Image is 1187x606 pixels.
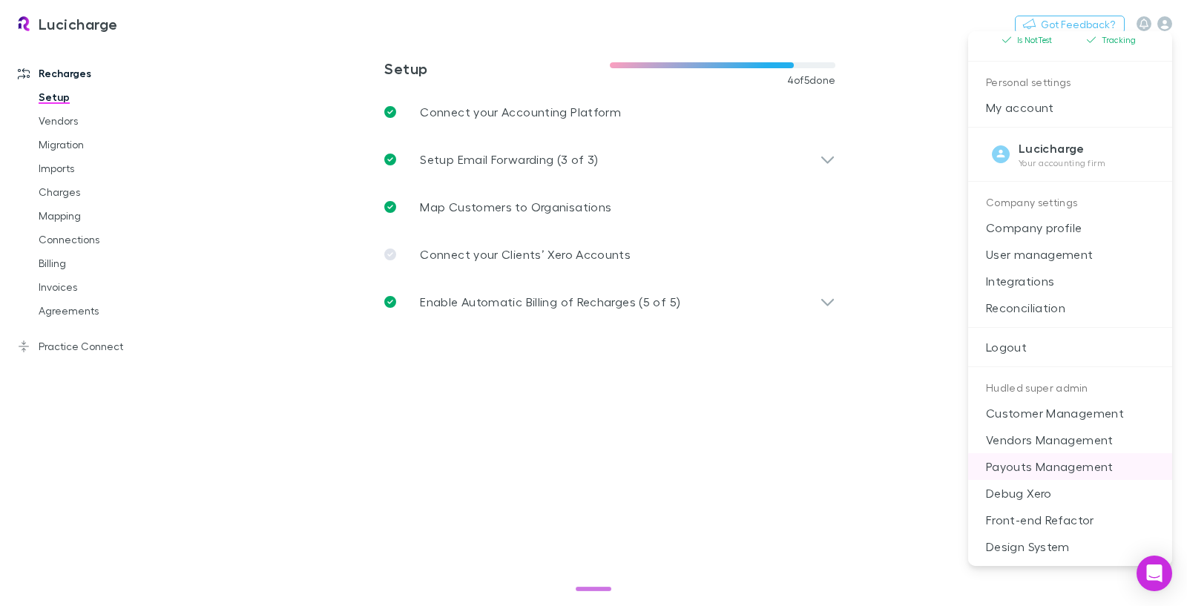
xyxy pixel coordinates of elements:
[968,67,1172,94] p: Personal settings
[968,294,1172,321] a: Reconciliation
[986,31,1071,49] button: Is NotTest
[1071,31,1155,49] button: Tracking
[968,214,1172,241] a: Company profile
[968,400,1172,426] a: Customer Management
[968,507,1172,533] a: Front-end Refactor
[1019,141,1085,156] strong: Lucicharge
[1019,157,1106,169] p: Your accounting firm
[1137,556,1172,591] div: Open Intercom Messenger
[968,241,1172,268] a: User management
[968,373,1172,400] p: Hudled super admin
[968,94,1172,121] a: My account
[968,533,1172,560] a: Design System
[968,453,1172,480] a: Payouts Management
[968,334,1172,360] a: Logout
[968,480,1172,507] a: Debug Xero
[968,426,1172,453] a: Vendors Management
[968,188,1172,214] p: Company settings
[968,268,1172,294] a: Integrations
